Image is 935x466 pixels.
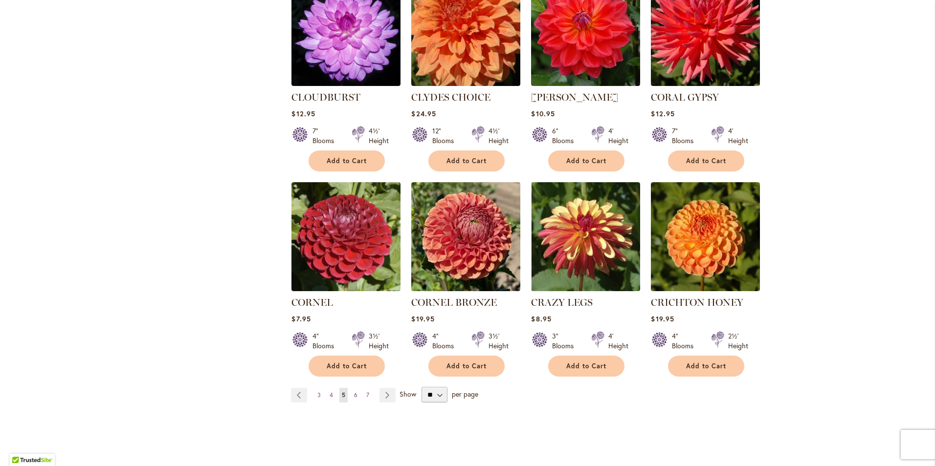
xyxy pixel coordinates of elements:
[446,362,487,370] span: Add to Cart
[668,356,744,377] button: Add to Cart
[309,150,385,171] button: Add to Cart
[369,126,389,146] div: 4½' Height
[651,182,760,291] img: CRICHTON HONEY
[531,314,551,323] span: $8.95
[312,126,340,146] div: 7" Blooms
[364,388,372,402] a: 7
[411,284,520,293] a: CORNEL BRONZE
[291,284,401,293] a: CORNEL
[651,91,719,103] a: CORAL GYPSY
[552,331,579,351] div: 3" Blooms
[291,91,360,103] a: CLOUDBURST
[352,388,360,402] a: 6
[446,157,487,165] span: Add to Cart
[651,109,674,118] span: $12.95
[531,284,640,293] a: CRAZY LEGS
[489,331,509,351] div: 3½' Height
[411,297,497,308] a: CORNEL BRONZE
[327,362,367,370] span: Add to Cart
[489,126,509,146] div: 4½' Height
[411,79,520,88] a: Clyde's Choice
[7,431,35,459] iframe: Launch Accessibility Center
[452,389,478,399] span: per page
[686,362,726,370] span: Add to Cart
[411,109,436,118] span: $24.95
[531,182,640,291] img: CRAZY LEGS
[531,109,555,118] span: $10.95
[411,314,434,323] span: $19.95
[686,157,726,165] span: Add to Cart
[411,91,490,103] a: CLYDES CHOICE
[354,391,357,399] span: 6
[566,157,606,165] span: Add to Cart
[432,126,460,146] div: 12" Blooms
[327,157,367,165] span: Add to Cart
[672,331,699,351] div: 4" Blooms
[428,150,505,171] button: Add to Cart
[291,79,401,88] a: Cloudburst
[291,109,315,118] span: $12.95
[728,331,748,351] div: 2½' Height
[651,284,760,293] a: CRICHTON HONEY
[369,331,389,351] div: 3½' Height
[312,331,340,351] div: 4" Blooms
[608,126,628,146] div: 4' Height
[400,389,416,399] span: Show
[728,126,748,146] div: 4' Height
[366,391,369,399] span: 7
[668,150,744,171] button: Add to Cart
[432,331,460,351] div: 4" Blooms
[651,314,674,323] span: $19.95
[291,314,311,323] span: $7.95
[608,331,628,351] div: 4' Height
[651,297,743,308] a: CRICHTON HONEY
[291,297,333,308] a: CORNEL
[291,182,401,291] img: CORNEL
[327,388,335,402] a: 4
[552,126,579,146] div: 6" Blooms
[566,362,606,370] span: Add to Cart
[315,388,323,402] a: 3
[531,91,618,103] a: [PERSON_NAME]
[411,182,520,291] img: CORNEL BRONZE
[531,79,640,88] a: COOPER BLAINE
[672,126,699,146] div: 7" Blooms
[330,391,333,399] span: 4
[428,356,505,377] button: Add to Cart
[548,356,624,377] button: Add to Cart
[309,356,385,377] button: Add to Cart
[342,391,345,399] span: 5
[548,150,624,171] button: Add to Cart
[651,79,760,88] a: CORAL GYPSY
[531,297,593,308] a: CRAZY LEGS
[317,391,321,399] span: 3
